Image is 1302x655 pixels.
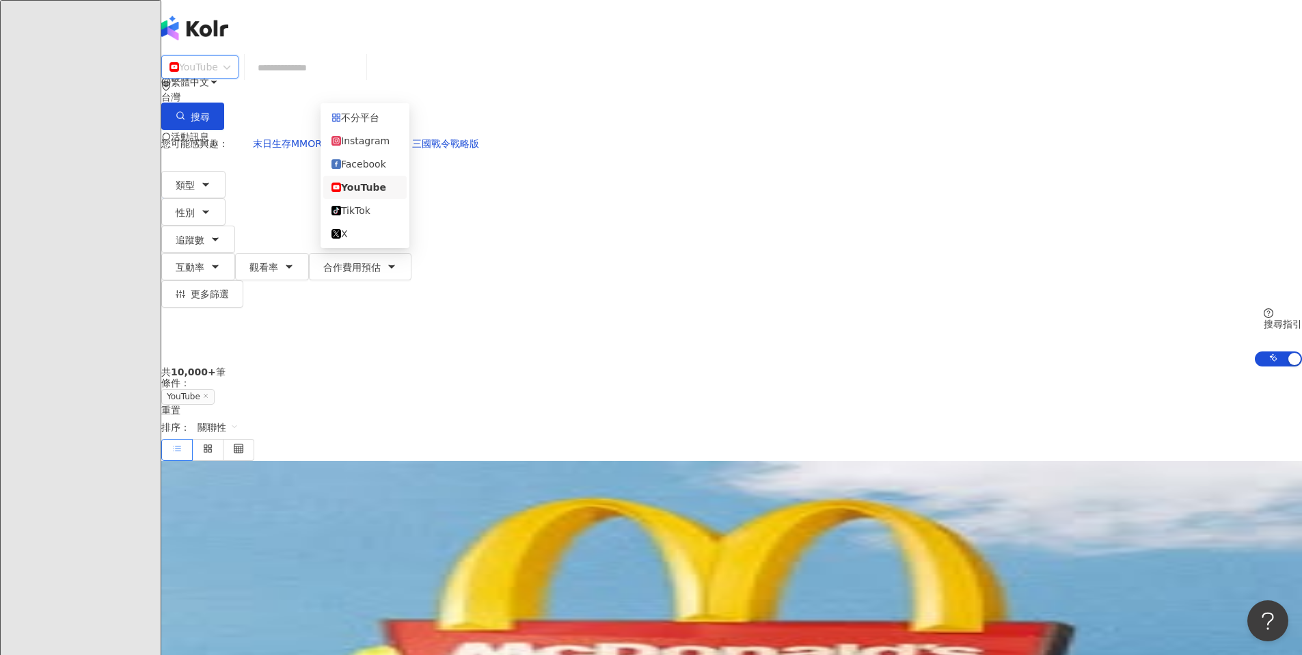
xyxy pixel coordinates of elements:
button: 類型 [161,171,226,198]
span: 活動訊息 [171,131,209,142]
span: YouTube [161,389,215,405]
div: 搜尋指引 [1264,319,1302,330]
img: logo [161,16,228,40]
span: 您可能感興趣： [161,138,228,149]
button: 觀看率 [235,253,309,280]
div: X [331,226,398,241]
div: 台灣 [161,92,1302,103]
span: 三國戰令戰略版 [412,138,479,149]
span: question-circle [1264,308,1273,318]
span: appstore [331,113,341,122]
button: 性別 [161,198,226,226]
div: 共 筆 [161,366,1302,377]
div: 排序： [161,416,1302,439]
button: 互動率 [161,253,235,280]
span: 關聯性 [198,416,239,438]
button: 搜尋 [161,103,224,130]
span: 類型 [176,180,195,191]
div: Facebook [331,157,398,172]
span: 追蹤數 [176,235,204,245]
span: 更多篩選 [191,289,229,299]
button: 更多篩選 [161,280,243,308]
span: 互動率 [176,262,204,273]
button: 三國戰令戰略版 [398,130,493,157]
button: 末日生存MMORPG手遊試玩 [239,130,388,157]
span: 搜尋 [191,111,210,122]
div: YouTube [331,180,398,195]
div: TikTok [331,203,398,218]
span: 合作費用預估 [323,262,381,273]
span: 10,000+ [171,366,216,377]
iframe: Help Scout Beacon - Open [1247,600,1288,641]
span: 性別 [176,207,195,218]
span: environment [161,81,171,91]
span: 末日生存MMORPG手遊試玩 [253,138,373,149]
div: Instagram [331,133,398,148]
button: 追蹤數 [161,226,235,253]
span: 條件 ： [161,377,190,388]
div: 不分平台 [331,110,398,125]
div: 重置 [161,405,1302,416]
div: YouTube [169,56,218,78]
span: 觀看率 [249,262,278,273]
button: 合作費用預估 [309,253,411,280]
